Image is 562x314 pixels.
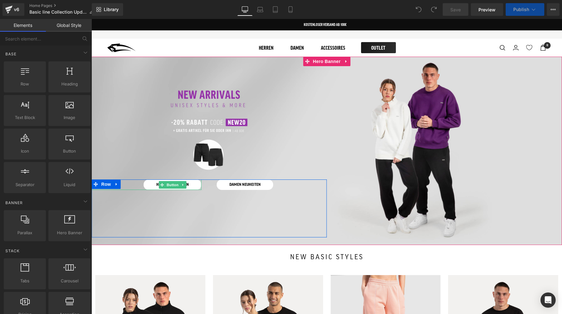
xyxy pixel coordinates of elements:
span: DAMEN NEUHEITEN [138,164,169,167]
a: Home Pages [29,3,99,8]
span: Hero Banner [220,38,251,47]
a: Mobile [283,3,298,16]
span: Image [50,114,89,121]
a: Warenkorb [448,26,455,32]
span: Button [74,162,89,170]
button: More [547,3,559,16]
span: Parallax [6,229,44,236]
span: Basic line Collection Update [29,9,87,15]
span: Separator [6,181,44,188]
span: Save [450,6,461,13]
a: Suche [408,26,414,32]
span: Tabs [6,278,44,284]
a: Expand / Collapse [21,160,29,170]
a: Desktop [237,3,253,16]
a: DAMEN NEUHEITEN [125,160,182,171]
a: Damen [198,21,213,36]
button: Undo [412,3,425,16]
span: Heading [50,81,89,87]
div: Open Intercom Messenger [540,292,556,308]
button: Redo [428,3,440,16]
span: Stack [5,248,20,254]
a: New Library [92,3,123,16]
span: Preview [478,6,496,13]
span: Base [5,51,17,57]
span: Row [6,81,44,87]
span: Liquid [50,181,89,188]
span: Button [50,148,89,154]
a: HERREN NEUHEITEN [52,160,110,171]
span: Carousel [50,278,89,284]
a: OUTLET [270,23,304,34]
a: Login [421,26,427,31]
span: HERREN NEUHEITEN [65,164,97,167]
cart-count: 0 [453,23,459,30]
span: Icon [6,148,44,154]
h2: new basic styles [9,235,461,242]
span: Library [104,7,119,12]
span: Row [8,160,21,170]
span: Hero Banner [50,229,89,236]
a: Expand / Collapse [88,162,95,170]
a: Global Style [46,19,92,32]
span: Banner [5,200,23,206]
button: Publish [506,3,544,16]
div: v6 [13,5,21,14]
a: v6 [3,3,24,16]
a: Preview [471,3,503,16]
a: Tablet [268,3,283,16]
a: Laptop [253,3,268,16]
span: Publish [513,7,529,12]
a: Accessoires [228,21,255,36]
a: Expand / Collapse [251,38,259,47]
p: Kostenloser Versand ab 100€ [212,2,255,9]
a: Herren [166,21,183,36]
span: Text Block [6,114,44,121]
